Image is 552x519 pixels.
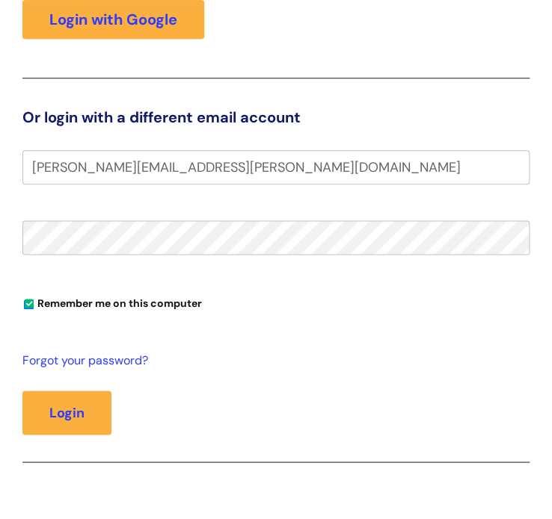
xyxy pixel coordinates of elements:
input: Your e-mail address [22,150,530,184]
a: Forgot your password? [22,350,522,372]
h3: Or login with a different email account [22,108,530,126]
div: You can uncheck this option if you're logging in from a shared device [22,290,530,314]
label: Remember me on this computer [22,293,202,310]
input: Remember me on this computer [24,299,34,309]
button: Login [22,391,111,434]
